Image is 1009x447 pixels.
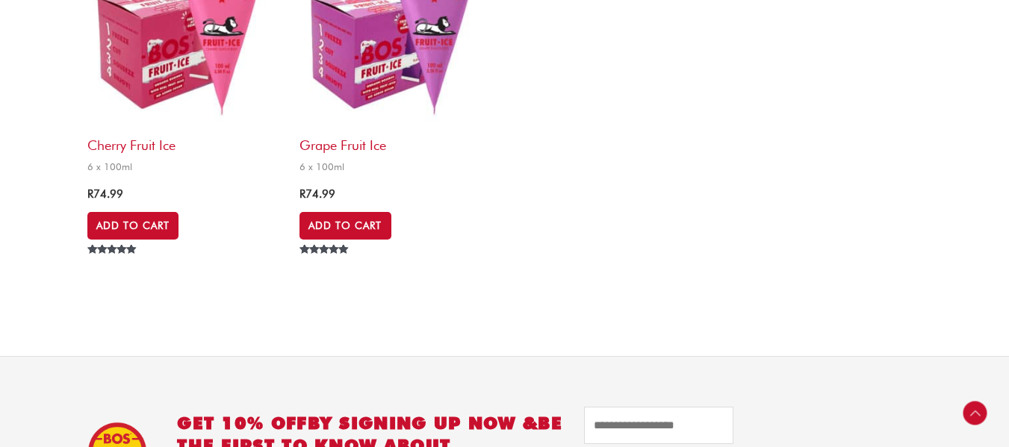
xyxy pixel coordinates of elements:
span: 6 x 100ml [87,160,285,173]
h2: Grape Fruit Ice [299,129,497,154]
h2: Cherry Fruit Ice [87,129,285,154]
span: R [87,187,93,201]
span: BY SIGNING UP NOW & [308,413,538,433]
bdi: 74.99 [87,187,123,201]
span: Rated out of 5 [299,245,351,288]
a: Add to cart: “Grape Fruit Ice” [299,212,391,239]
a: Add to cart: “Cherry Fruit Ice” [87,212,178,239]
span: Rated out of 5 [87,245,139,288]
span: R [299,187,305,201]
bdi: 74.99 [299,187,335,201]
span: 6 x 100ml [299,160,497,173]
